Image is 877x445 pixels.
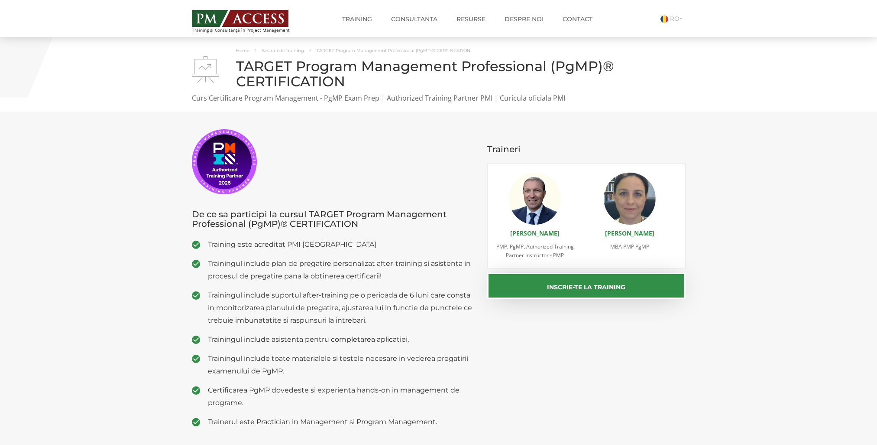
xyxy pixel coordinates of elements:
span: Trainingul include asistenta pentru completarea aplicatiei. [208,333,475,346]
span: Trainingul include plan de pregatire personalizat after-training si asistenta in procesul de preg... [208,257,475,282]
a: RO [660,15,686,23]
span: Trainingul include toate materialele si testele necesare in vederea pregatirii examenului de PgMP. [208,352,475,377]
img: Romana [660,15,668,23]
a: Home [236,48,249,53]
a: Resurse [450,10,492,28]
a: [PERSON_NAME] [605,229,654,237]
img: PM ACCESS - Echipa traineri si consultanti certificati PMP: Narciss Popescu, Mihai Olaru, Monica ... [192,10,288,27]
img: Monica Gaita [604,173,656,225]
h3: De ce sa participi la cursul TARGET Program Management Professional (PgMP)® CERTIFICATION [192,209,475,229]
span: Trainerul este Practician in Management si Program Management. [208,416,475,428]
a: Sesiuni de training [262,48,304,53]
span: Training este acreditat PMI [GEOGRAPHIC_DATA] [208,238,475,251]
p: Curs Certificare Program Management - PgMP Exam Prep | Authorized Training Partner PMI | Curicula... [192,93,686,103]
a: Training și Consultanță în Project Management [192,7,306,33]
span: PMP, PgMP, Authorized Training Partner Instructor - PMP [496,243,574,259]
button: Inscrie-te la training [487,273,686,299]
h1: TARGET Program Management Professional (PgMP)® CERTIFICATION [192,59,686,89]
span: TARGET Program Management Professional (PgMP)® CERTIFICATION [317,48,470,53]
a: Training [336,10,379,28]
a: Contact [556,10,599,28]
span: Training și Consultanță în Project Management [192,28,306,33]
span: MBA PMP PgMP [610,243,649,250]
a: Despre noi [498,10,550,28]
span: Certificarea PgMP dovedeste si experienta hands-on in management de programe. [208,384,475,409]
a: Consultanta [385,10,444,28]
span: Trainingul include suportul after-training pe o perioada de 6 luni care consta in monitorizarea p... [208,289,475,327]
img: TARGET Program Management Professional (PgMP)® CERTIFICATION [192,56,219,83]
h3: Traineri [487,144,686,154]
a: [PERSON_NAME] [510,229,560,237]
